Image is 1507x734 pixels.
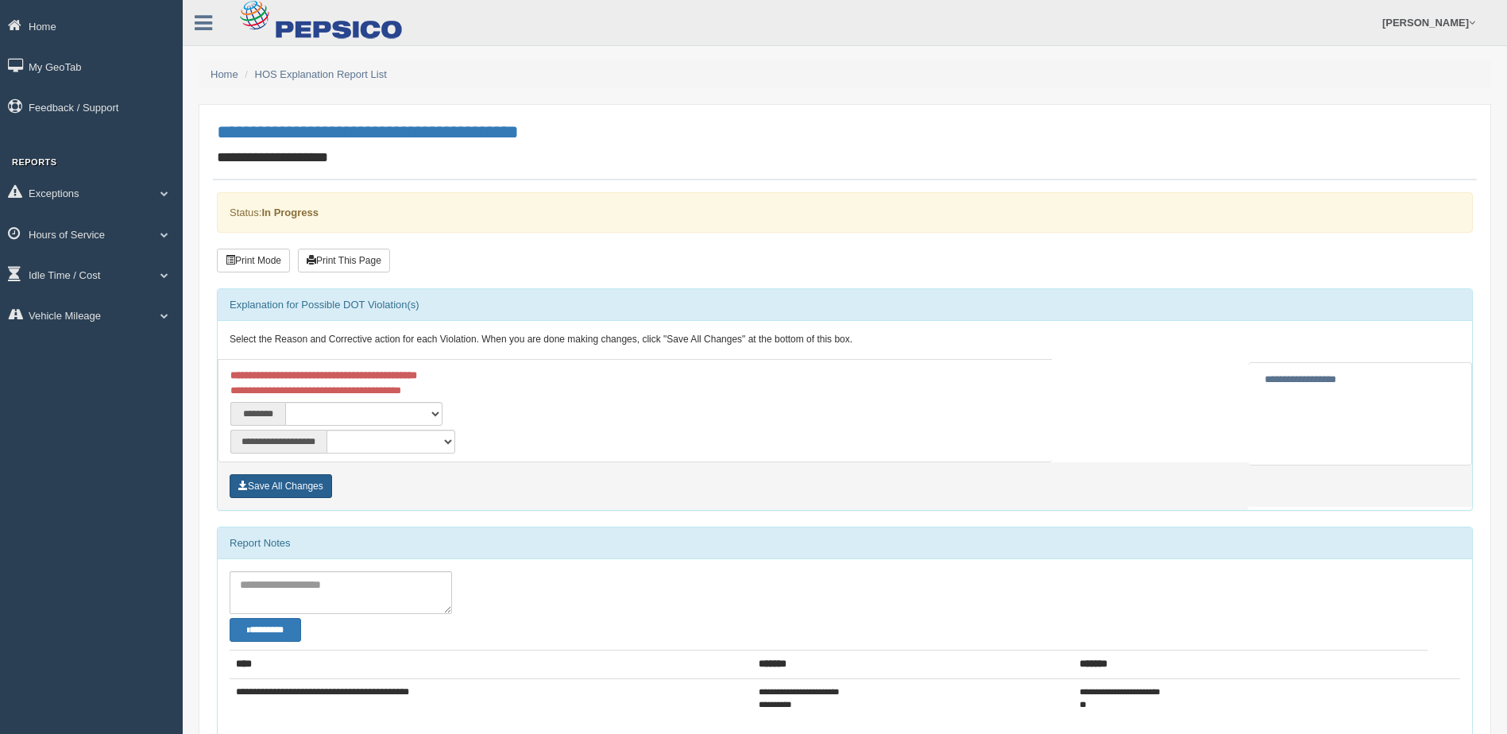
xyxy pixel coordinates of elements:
[211,68,238,80] a: Home
[298,249,390,272] button: Print This Page
[217,249,290,272] button: Print Mode
[218,527,1472,559] div: Report Notes
[217,192,1473,233] div: Status:
[230,474,332,498] button: Save
[230,618,301,642] button: Change Filter Options
[261,207,319,218] strong: In Progress
[218,321,1472,359] div: Select the Reason and Corrective action for each Violation. When you are done making changes, cli...
[255,68,387,80] a: HOS Explanation Report List
[218,289,1472,321] div: Explanation for Possible DOT Violation(s)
